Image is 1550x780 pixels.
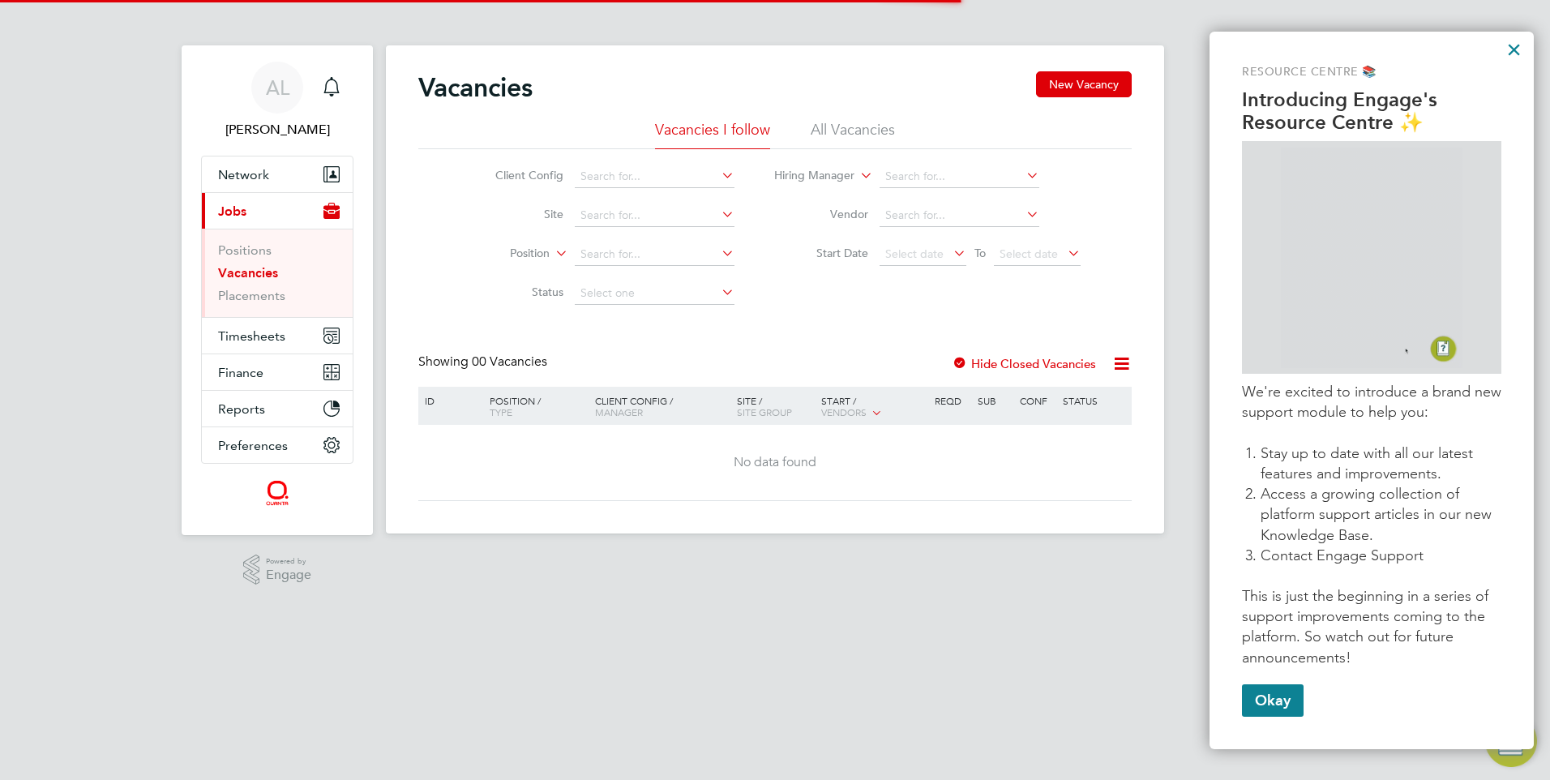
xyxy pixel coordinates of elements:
[817,387,931,427] div: Start /
[418,354,550,371] div: Showing
[1281,148,1462,367] img: GIF of Resource Centre being opened
[1242,111,1501,135] p: Resource Centre ✨
[575,204,734,227] input: Search for...
[418,71,533,104] h2: Vacancies
[218,167,269,182] span: Network
[470,168,563,182] label: Client Config
[970,242,991,264] span: To
[575,165,734,188] input: Search for...
[218,365,263,380] span: Finance
[737,405,792,418] span: Site Group
[595,405,643,418] span: Manager
[218,204,246,219] span: Jobs
[1261,444,1501,484] li: Stay up to date with all our latest features and improvements.
[974,387,1016,414] div: Sub
[1261,546,1501,566] li: Contact Engage Support
[421,387,477,414] div: ID
[575,282,734,305] input: Select one
[775,207,868,221] label: Vendor
[266,77,289,98] span: AL
[761,168,854,184] label: Hiring Manager
[880,165,1039,188] input: Search for...
[821,405,867,418] span: Vendors
[885,246,944,261] span: Select date
[880,204,1039,227] input: Search for...
[266,568,311,582] span: Engage
[490,405,512,418] span: Type
[1036,71,1132,97] button: New Vacancy
[575,243,734,266] input: Search for...
[1242,382,1501,422] p: We're excited to introduce a brand new support module to help you:
[266,555,311,568] span: Powered by
[1261,484,1501,546] li: Access a growing collection of platform support articles in our new Knowledge Base.
[265,480,289,506] img: quantacontracts-logo-retina.png
[1016,387,1058,414] div: Conf
[775,246,868,260] label: Start Date
[1242,64,1501,80] p: Resource Centre 📚
[1000,246,1058,261] span: Select date
[655,120,770,149] li: Vacancies I follow
[1242,586,1501,668] p: This is just the beginning in a series of support improvements coming to the platform. So watch o...
[201,480,353,506] a: Go to home page
[472,354,547,370] span: 00 Vacancies
[201,120,353,139] span: Andy Lazarewicz
[931,387,973,414] div: Reqd
[182,45,373,535] nav: Main navigation
[218,328,285,344] span: Timesheets
[456,246,550,262] label: Position
[421,454,1129,471] div: No data found
[218,438,288,453] span: Preferences
[591,387,733,426] div: Client Config /
[218,265,278,281] a: Vacancies
[1242,684,1304,717] button: Okay
[1242,88,1501,112] p: Introducing Engage's
[201,62,353,139] a: Go to account details
[952,356,1096,371] label: Hide Closed Vacancies
[470,207,563,221] label: Site
[733,387,818,426] div: Site /
[218,288,285,303] a: Placements
[811,120,895,149] li: All Vacancies
[477,387,591,426] div: Position /
[218,401,265,417] span: Reports
[1059,387,1129,414] div: Status
[218,242,272,258] a: Positions
[470,285,563,299] label: Status
[1506,36,1522,62] button: Close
